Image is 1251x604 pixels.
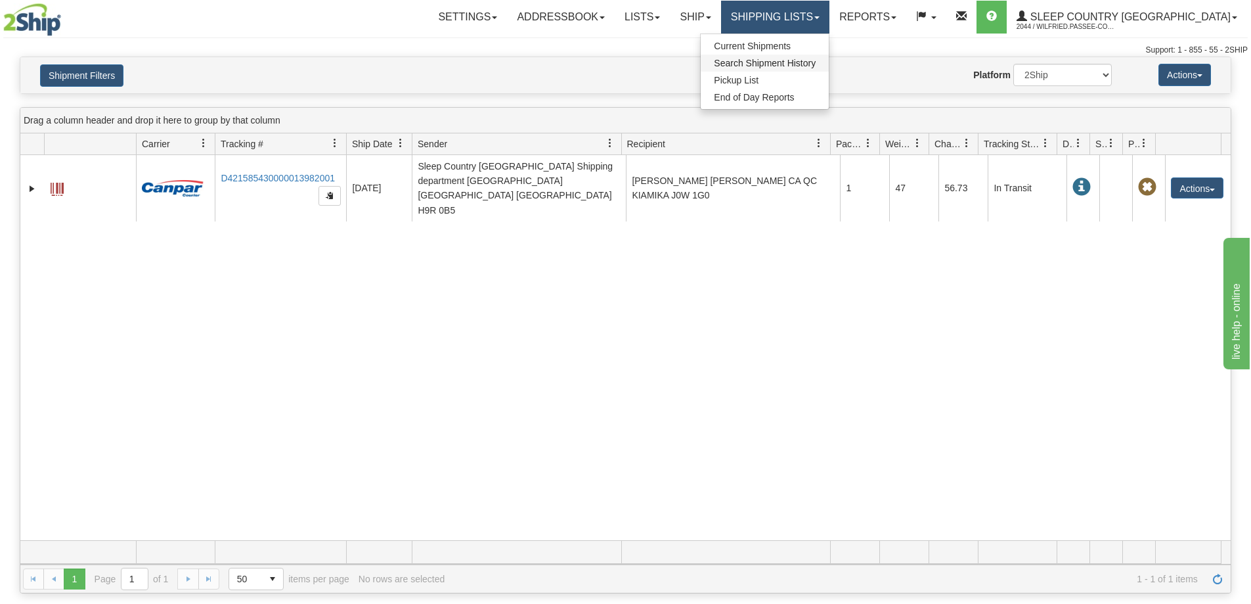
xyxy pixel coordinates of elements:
[1063,137,1074,151] span: Delivery Status
[1158,64,1211,86] button: Actions
[973,68,1011,81] label: Platform
[626,155,840,221] td: [PERSON_NAME] [PERSON_NAME] CA QC KIAMIKA J0W 1G0
[26,182,39,195] a: Expand
[934,137,962,151] span: Charge
[229,568,349,590] span: items per page
[221,173,335,183] a: D421585430000013982001
[3,3,61,36] img: logo2044.jpg
[1007,1,1247,34] a: Sleep Country [GEOGRAPHIC_DATA] 2044 / Wilfried.Passee-Coutrin
[701,89,829,106] a: End of Day Reports
[346,155,412,221] td: [DATE]
[829,1,906,34] a: Reports
[714,75,758,85] span: Pickup List
[627,137,665,151] span: Recipient
[701,72,829,89] a: Pickup List
[984,137,1041,151] span: Tracking Status
[836,137,864,151] span: Packages
[1128,137,1139,151] span: Pickup Status
[857,132,879,154] a: Packages filter column settings
[229,568,284,590] span: Page sizes drop down
[1095,137,1107,151] span: Shipment Issues
[142,137,170,151] span: Carrier
[40,64,123,87] button: Shipment Filters
[3,45,1248,56] div: Support: 1 - 855 - 55 - 2SHIP
[808,132,830,154] a: Recipient filter column settings
[1067,132,1089,154] a: Delivery Status filter column settings
[599,132,621,154] a: Sender filter column settings
[1017,20,1115,34] span: 2044 / Wilfried.Passee-Coutrin
[701,55,829,72] a: Search Shipment History
[389,132,412,154] a: Ship Date filter column settings
[454,574,1198,584] span: 1 - 1 of 1 items
[51,177,64,198] a: Label
[885,137,913,151] span: Weight
[1207,569,1228,590] a: Refresh
[428,1,507,34] a: Settings
[670,1,720,34] a: Ship
[1027,11,1231,22] span: Sleep Country [GEOGRAPHIC_DATA]
[318,186,341,206] button: Copy to clipboard
[1034,132,1057,154] a: Tracking Status filter column settings
[64,569,85,590] span: Page 1
[1171,177,1223,198] button: Actions
[955,132,978,154] a: Charge filter column settings
[221,137,263,151] span: Tracking #
[714,92,794,103] span: End of Day Reports
[889,155,938,221] td: 47
[412,155,626,221] td: Sleep Country [GEOGRAPHIC_DATA] Shipping department [GEOGRAPHIC_DATA] [GEOGRAPHIC_DATA] [GEOGRAPH...
[701,37,829,55] a: Current Shipments
[418,137,447,151] span: Sender
[988,155,1066,221] td: In Transit
[352,137,392,151] span: Ship Date
[1138,178,1156,197] span: Pickup Not Assigned
[95,568,169,590] span: Page of 1
[262,569,283,590] span: select
[10,8,121,24] div: live help - online
[237,572,254,586] span: 50
[1100,132,1122,154] a: Shipment Issues filter column settings
[714,41,791,51] span: Current Shipments
[906,132,929,154] a: Weight filter column settings
[1133,132,1155,154] a: Pickup Status filter column settings
[721,1,829,34] a: Shipping lists
[714,58,816,68] span: Search Shipment History
[938,155,988,221] td: 56.73
[507,1,615,34] a: Addressbook
[359,574,445,584] div: No rows are selected
[142,180,204,197] img: 14 - Canpar
[1221,235,1250,369] iframe: chat widget
[1072,178,1091,197] span: In Transit
[121,569,148,590] input: Page 1
[615,1,670,34] a: Lists
[840,155,889,221] td: 1
[192,132,215,154] a: Carrier filter column settings
[324,132,346,154] a: Tracking # filter column settings
[20,108,1231,133] div: grid grouping header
